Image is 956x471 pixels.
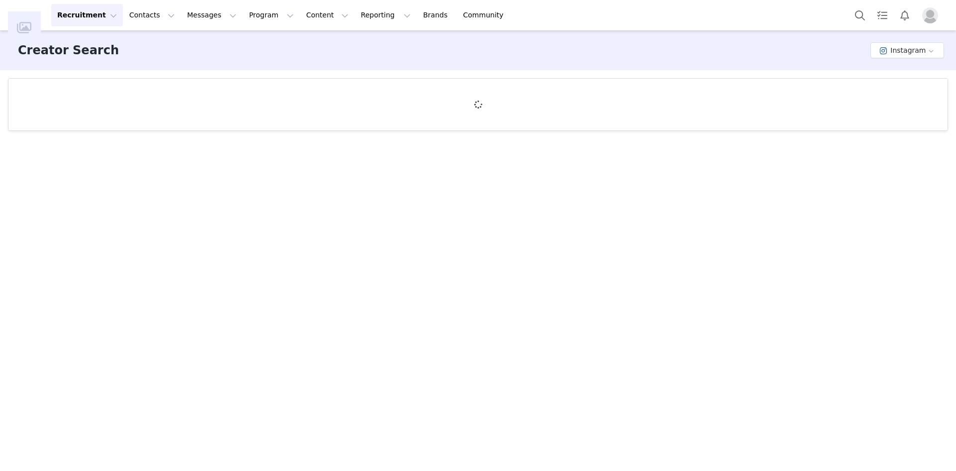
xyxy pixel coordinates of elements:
button: Recruitment [51,4,123,26]
button: Messages [181,4,242,26]
a: Brands [417,4,456,26]
a: Tasks [871,4,893,26]
button: Notifications [894,4,916,26]
h3: Creator Search [18,41,119,59]
button: Instagram [870,42,944,58]
button: Contacts [123,4,181,26]
button: Profile [916,7,948,23]
button: Reporting [355,4,417,26]
a: Community [457,4,514,26]
button: Program [243,4,300,26]
button: Search [849,4,871,26]
img: placeholder-profile.jpg [922,7,938,23]
button: Content [300,4,354,26]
